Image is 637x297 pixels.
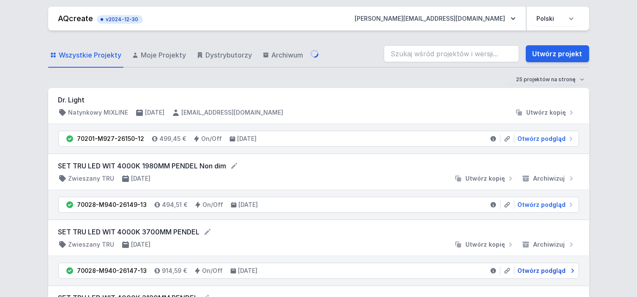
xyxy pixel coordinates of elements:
a: AQcreate [58,14,93,23]
span: v2024-12-30 [101,16,139,23]
span: Archiwizuj [533,174,565,183]
a: Wszystkie Projekty [48,43,123,68]
span: Otwórz podgląd [518,267,566,275]
h4: Natynkowy MIXLINE [68,108,128,117]
a: Dystrybutorzy [195,43,254,68]
button: [PERSON_NAME][EMAIL_ADDRESS][DOMAIN_NAME] [348,11,522,26]
span: Utwórz kopię [527,108,566,117]
span: Archiwum [272,50,303,60]
h4: Zwieszany TRU [68,174,115,183]
h3: Dr. Light [58,95,579,105]
h4: [DATE] [131,174,151,183]
a: Otwórz podgląd [514,267,575,275]
span: Moje Projekty [141,50,186,60]
a: Otwórz podgląd [514,201,575,209]
h4: Zwieszany TRU [68,240,115,249]
a: Archiwum [261,43,305,68]
div: 70028-M940-26149-13 [77,201,147,209]
button: v2024-12-30 [97,14,143,24]
button: Utwórz kopię [451,174,518,183]
span: Otwórz podgląd [518,135,566,143]
h4: [DATE] [238,135,257,143]
button: Archiwizuj [518,174,579,183]
button: Utwórz kopię [511,108,579,117]
button: Edytuj nazwę projektu [203,228,212,236]
h4: On/Off [202,135,222,143]
span: Wszystkie Projekty [59,50,122,60]
button: Utwórz kopię [451,240,518,249]
form: SET TRU LED WIT 4000K 1980MM PENDEL Non dim [58,161,579,171]
span: Otwórz podgląd [518,201,566,209]
h4: 914,59 € [162,267,187,275]
a: Utwórz projekt [526,45,589,62]
button: Archiwizuj [518,240,579,249]
div: 70201-M927-26150-12 [77,135,145,143]
form: SET TRU LED WIT 4000K 3700MM PENDEL [58,227,579,237]
h4: [DATE] [145,108,165,117]
h4: On/Off [203,201,224,209]
span: Utwórz kopię [466,240,506,249]
span: Utwórz kopię [466,174,506,183]
h4: 499,45 € [160,135,186,143]
select: Wybierz język [532,11,579,26]
h4: On/Off [202,267,223,275]
a: Otwórz podgląd [514,135,575,143]
span: Dystrybutorzy [206,50,252,60]
h4: [DATE] [131,240,151,249]
input: Szukaj wśród projektów i wersji... [384,45,519,62]
button: Edytuj nazwę projektu [230,162,238,170]
a: Moje Projekty [130,43,188,68]
div: 70028-M940-26147-13 [77,267,147,275]
h4: [DATE] [239,201,258,209]
span: Archiwizuj [533,240,565,249]
h4: [EMAIL_ADDRESS][DOMAIN_NAME] [182,108,284,117]
h4: 494,51 € [162,201,188,209]
h4: [DATE] [238,267,258,275]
